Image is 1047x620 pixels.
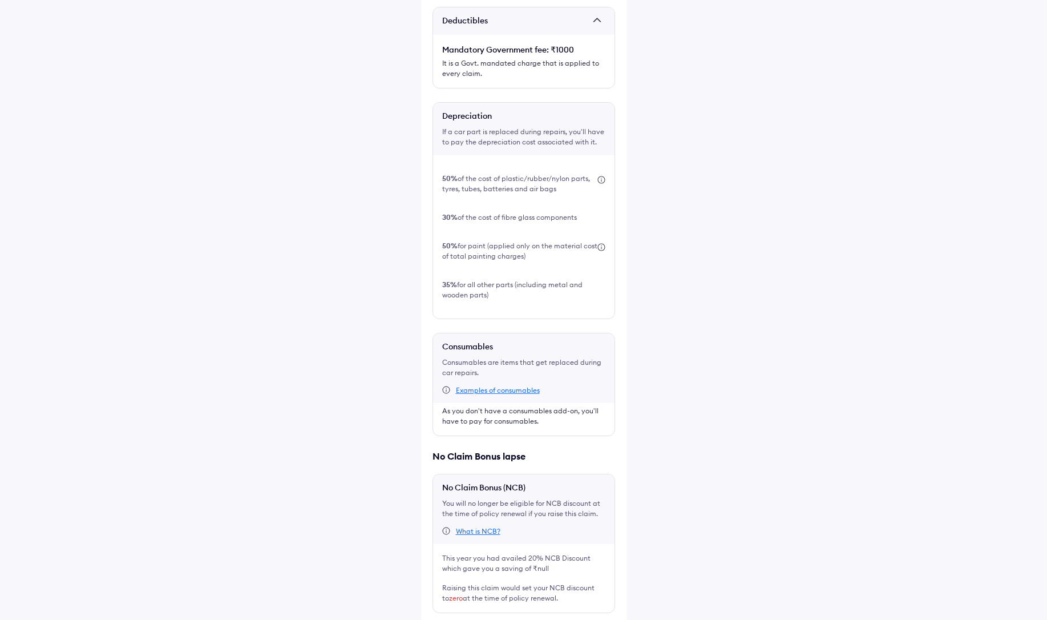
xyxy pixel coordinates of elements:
div: It is a Govt. mandated charge that is applied to every claim. [442,58,605,79]
b: 50% [442,174,458,183]
span: zero [449,594,463,602]
div: for all other parts (including metal and wooden parts) [442,280,605,300]
b: 35% [442,280,457,289]
div: As you don't have a consumables add-on, you'll have to pay for consumables. [442,406,605,426]
div: Raising this claim would set your NCB discount to at the time of policy renewal. [442,583,605,603]
div: Mandatory Government fee: ₹1000 [442,44,605,55]
div: of the cost of fibre glass components [442,212,577,223]
div: Examples of consumables [456,386,540,395]
b: 50% [442,241,458,250]
div: of the cost of plastic/rubber/nylon parts, tyres, tubes, batteries and air bags [442,174,597,194]
div: What is NCB? [456,527,500,536]
img: icon [597,243,605,251]
img: icon [597,176,605,184]
div: No Claim Bonus lapse [432,450,615,462]
div: This year you had availed 20% NCB Discount which gave you a saving of ₹null [442,553,605,574]
div: for paint (applied only on the material cost of total painting charges) [442,241,597,261]
span: Deductibles [442,15,588,27]
b: 30% [442,213,458,222]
